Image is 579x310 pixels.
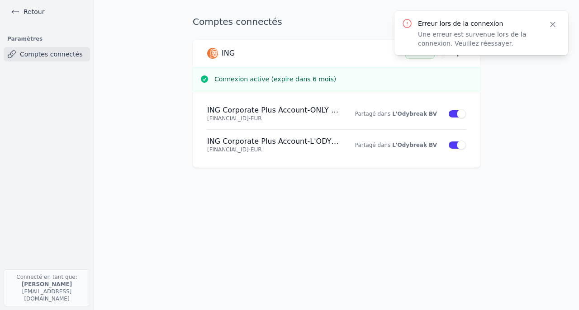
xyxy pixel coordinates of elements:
[207,48,218,59] img: ING logo
[392,142,437,148] a: L'Odybreak BV
[350,110,437,117] p: Partagé dans
[207,146,339,153] p: [FINANCIAL_ID] - EUR
[4,269,90,306] p: Connecté en tant que: [EMAIL_ADDRESS][DOMAIN_NAME]
[418,30,537,48] p: Une erreur est survenue lors de la connexion. Veuillez réessayer.
[207,106,339,115] h4: ING Corporate Plus Account - ONLY WOOD SPRL
[207,115,339,122] p: [FINANCIAL_ID] - EUR
[207,137,339,146] h4: ING Corporate Plus Account - L'ODYBREAK SRL
[193,15,282,28] h1: Comptes connectés
[214,75,473,84] h3: Connexion active (expire dans 6 mois)
[222,49,235,58] h3: ING
[350,141,437,149] p: Partagé dans
[418,19,537,28] p: Erreur lors de la connexion
[7,5,48,18] a: Retour
[392,111,437,117] a: L'Odybreak BV
[4,33,90,45] h3: Paramètres
[22,281,72,287] strong: [PERSON_NAME]
[4,47,90,61] a: Comptes connectés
